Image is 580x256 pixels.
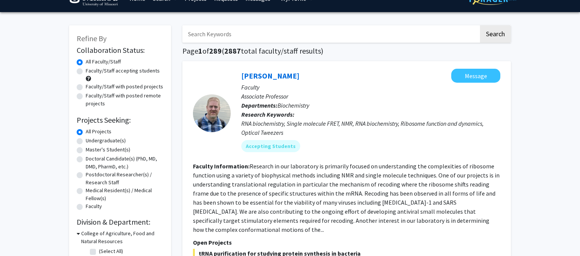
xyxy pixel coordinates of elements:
[77,217,164,227] h2: Division & Department:
[241,102,278,109] b: Departments:
[209,46,222,56] span: 289
[86,67,160,75] label: Faculty/Staff accepting students
[6,222,32,250] iframe: Chat
[198,46,202,56] span: 1
[182,25,479,43] input: Search Keywords
[81,230,164,245] h3: College of Agriculture, Food and Natural Resources
[278,102,309,109] span: Biochemistry
[86,137,126,145] label: Undergraduate(s)
[77,116,164,125] h2: Projects Seeking:
[193,162,250,170] b: Faculty Information:
[86,128,111,136] label: All Projects
[86,92,164,108] label: Faculty/Staff with posted remote projects
[241,92,500,101] p: Associate Professor
[86,202,102,210] label: Faculty
[193,238,500,247] p: Open Projects
[241,83,500,92] p: Faculty
[99,247,123,255] label: (Select All)
[241,140,300,152] mat-chip: Accepting Students
[451,69,500,83] button: Message Peter Cornish
[86,58,121,66] label: All Faculty/Staff
[77,46,164,55] h2: Collaboration Status:
[241,71,299,80] a: [PERSON_NAME]
[241,119,500,137] div: RNA biochemistry, Single molecule FRET, NMR, RNA biochemistry, Ribosome function and dynamics, Op...
[241,111,295,118] b: Research Keywords:
[77,34,106,43] span: Refine By
[86,171,164,187] label: Postdoctoral Researcher(s) / Research Staff
[86,83,163,91] label: Faculty/Staff with posted projects
[224,46,241,56] span: 2887
[86,146,130,154] label: Master's Student(s)
[86,155,164,171] label: Doctoral Candidate(s) (PhD, MD, DMD, PharmD, etc.)
[86,187,164,202] label: Medical Resident(s) / Medical Fellow(s)
[193,162,500,233] fg-read-more: Research in our laboratory is primarily focused on understanding the complexities of ribosome fun...
[480,25,511,43] button: Search
[182,46,511,56] h1: Page of ( total faculty/staff results)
